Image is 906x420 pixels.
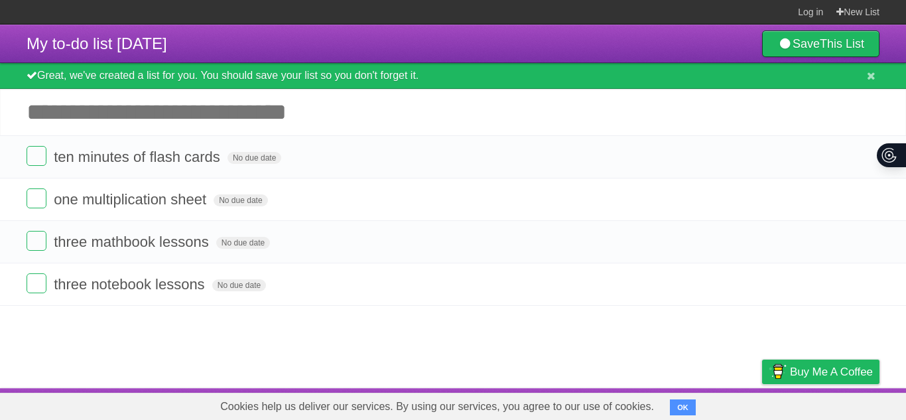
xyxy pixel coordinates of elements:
[54,276,208,293] span: three notebook lessons
[27,35,167,52] span: My to-do list [DATE]
[796,391,879,417] a: Suggest a feature
[27,273,46,293] label: Done
[216,237,270,249] span: No due date
[212,279,266,291] span: No due date
[214,194,267,206] span: No due date
[820,37,864,50] b: This List
[586,391,614,417] a: About
[629,391,683,417] a: Developers
[762,360,879,384] a: Buy me a coffee
[27,146,46,166] label: Done
[762,31,879,57] a: SaveThis List
[227,152,281,164] span: No due date
[790,360,873,384] span: Buy me a coffee
[670,399,696,415] button: OK
[769,360,787,383] img: Buy me a coffee
[27,231,46,251] label: Done
[54,191,210,208] span: one multiplication sheet
[54,234,212,250] span: three mathbook lessons
[700,391,729,417] a: Terms
[54,149,224,165] span: ten minutes of flash cards
[745,391,779,417] a: Privacy
[207,393,667,420] span: Cookies help us deliver our services. By using our services, you agree to our use of cookies.
[27,188,46,208] label: Done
